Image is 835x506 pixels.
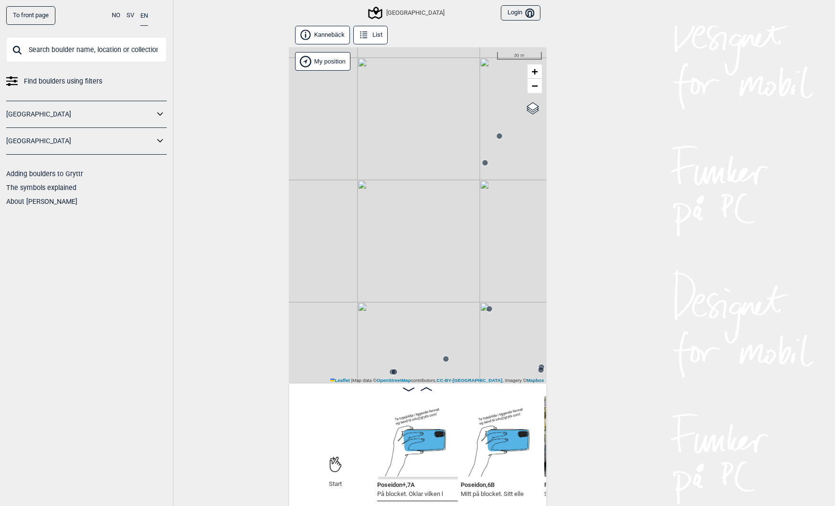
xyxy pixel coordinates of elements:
[295,52,350,71] div: Show my position
[353,26,388,44] button: List
[6,170,83,178] a: Adding boulders to Gryttr
[528,79,542,93] a: Zoom out
[544,396,625,477] img: Frustrerande vid varme
[377,396,458,477] img: Bilde Mangler
[6,37,167,62] input: Search boulder name, location or collection
[330,378,350,383] a: Leaflet
[140,6,148,26] button: EN
[377,378,411,383] a: OpenStreetMap
[436,378,502,383] a: CC-BY-[GEOGRAPHIC_DATA]
[24,74,102,88] span: Find boulders using filters
[6,198,77,205] a: About [PERSON_NAME]
[370,7,444,19] div: [GEOGRAPHIC_DATA]
[461,479,495,488] span: Poseidon , 6B
[527,378,544,383] a: Mapbox
[329,480,342,488] span: Start
[377,489,443,499] p: På blocket. Oklar vilken l
[6,107,154,121] a: [GEOGRAPHIC_DATA]
[6,74,167,88] a: Find boulders using filters
[295,26,350,44] button: Kannebäck
[531,80,538,92] span: −
[461,489,524,499] p: Mitt på blocket. Sitt elle
[544,489,614,499] p: Sittstart med fötterna mot
[6,134,154,148] a: [GEOGRAPHIC_DATA]
[6,184,76,191] a: The symbols explained
[461,396,541,477] img: Bilde Mangler
[544,479,613,488] span: Frustrerande vid vä... , 7A
[127,6,134,25] button: SV
[328,377,547,384] div: Map data © contributors, , Imagery ©
[112,6,120,25] button: NO
[524,98,542,119] a: Layers
[6,6,55,25] a: To front page
[377,479,415,488] span: Poseidon+ , 7A
[351,378,353,383] span: |
[528,64,542,79] a: Zoom in
[497,52,542,60] div: 30 m
[531,65,538,77] span: +
[501,5,540,21] button: Login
